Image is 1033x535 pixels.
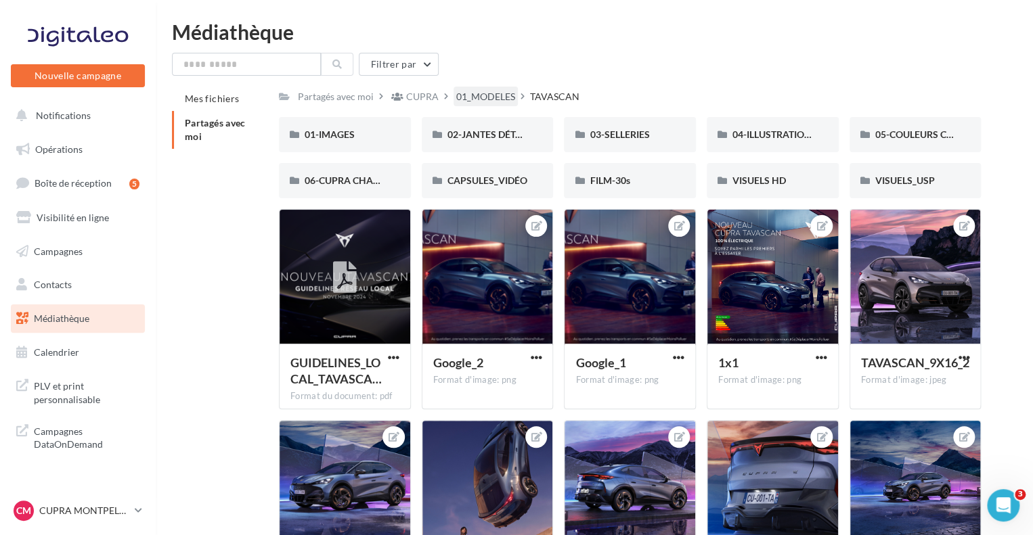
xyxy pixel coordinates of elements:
div: 01_MODELES [456,90,515,103]
div: Format d'image: png [433,374,542,386]
a: Campagnes [8,237,148,266]
span: 3 [1015,489,1026,500]
span: CAPSULES_VIDÉO [447,175,527,186]
span: Campagnes DataOnDemand [34,422,139,451]
div: Médiathèque [172,22,1017,42]
span: Boîte de réception [35,177,112,189]
div: TAVASCAN [530,90,579,103]
div: Format du document: pdf [290,390,399,402]
div: CUPRA [406,90,439,103]
span: Campagnes [34,245,83,256]
span: Contacts [34,279,72,290]
div: Format d'image: png [718,374,827,386]
a: Contacts [8,271,148,299]
span: 03-SELLERIES [590,129,649,140]
div: Partagés avec moi [298,90,374,103]
span: 02-JANTES DÉTOURÉES [447,129,552,140]
a: Médiathèque [8,304,148,333]
a: PLV et print personnalisable [8,371,148,411]
span: Partagés avec moi [185,117,246,142]
span: Google_1 [575,355,625,370]
a: Opérations [8,135,148,164]
span: VISUELS HD [732,175,786,186]
span: FILM-30s [590,175,630,186]
span: CM [16,504,31,517]
a: Campagnes DataOnDemand [8,417,148,457]
button: Filtrer par [359,53,439,76]
span: PLV et print personnalisable [34,377,139,406]
span: VISUELS_USP [875,175,935,186]
span: Visibilité en ligne [37,212,109,223]
span: 05-COULEURS CARROSSERIES [875,129,1009,140]
span: 1x1 [718,355,739,370]
iframe: Intercom live chat [987,489,1019,521]
button: Notifications [8,101,142,130]
span: Google_2 [433,355,483,370]
p: CUPRA MONTPELLIER [39,504,129,517]
div: 5 [129,179,139,189]
span: Notifications [36,110,91,121]
a: Visibilité en ligne [8,204,148,232]
a: Boîte de réception5 [8,168,148,197]
span: GUIDELINES_LOCAL_TAVASCAN_2024.pdf [290,355,382,386]
span: 01-IMAGES [305,129,355,140]
span: Médiathèque [34,312,89,324]
span: TAVASCAN_9X16_2 [861,355,969,370]
span: 06-CUPRA CHARGER [305,175,397,186]
span: 04-ILLUSTRATIONS [732,129,817,140]
span: Mes fichiers [185,93,239,104]
div: Format d'image: jpeg [861,374,970,386]
span: Opérations [35,143,83,155]
div: Format d'image: png [575,374,684,386]
a: Calendrier [8,338,148,367]
button: Nouvelle campagne [11,64,145,87]
a: CM CUPRA MONTPELLIER [11,498,145,524]
span: Calendrier [34,346,79,358]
